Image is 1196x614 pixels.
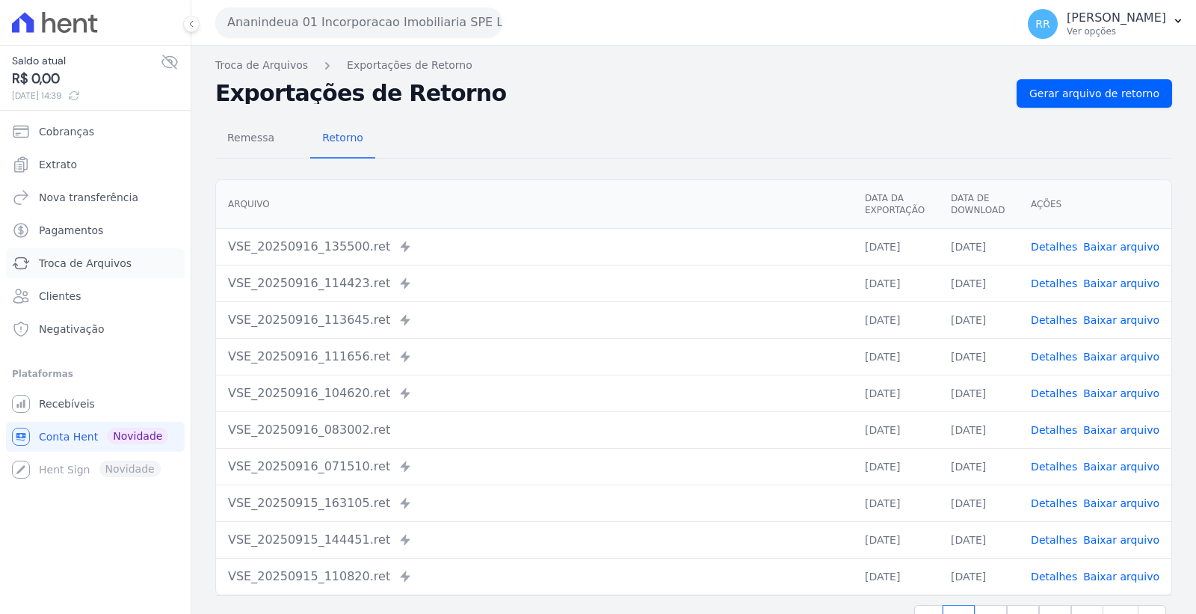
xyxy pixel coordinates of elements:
[39,223,103,238] span: Pagamentos
[215,7,502,37] button: Ananindeua 01 Incorporacao Imobiliaria SPE LTDA
[228,531,841,549] div: VSE_20250915_144451.ret
[939,485,1019,521] td: [DATE]
[12,89,161,102] span: [DATE] 14:39
[39,190,138,205] span: Nova transferência
[853,448,939,485] td: [DATE]
[939,338,1019,375] td: [DATE]
[1031,277,1077,289] a: Detalhes
[1031,461,1077,473] a: Detalhes
[853,265,939,301] td: [DATE]
[1083,534,1159,546] a: Baixar arquivo
[939,558,1019,595] td: [DATE]
[6,117,185,147] a: Cobranças
[215,58,1172,73] nav: Breadcrumb
[228,568,841,586] div: VSE_20250915_110820.ret
[939,180,1019,229] th: Data de Download
[1083,241,1159,253] a: Baixar arquivo
[1031,387,1077,399] a: Detalhes
[347,58,472,73] a: Exportações de Retorno
[853,521,939,558] td: [DATE]
[1067,25,1166,37] p: Ver opções
[6,215,185,245] a: Pagamentos
[853,228,939,265] td: [DATE]
[6,389,185,419] a: Recebíveis
[939,448,1019,485] td: [DATE]
[1031,497,1077,509] a: Detalhes
[1031,241,1077,253] a: Detalhes
[216,180,853,229] th: Arquivo
[228,458,841,476] div: VSE_20250916_071510.ret
[6,314,185,344] a: Negativação
[228,274,841,292] div: VSE_20250916_114423.ret
[39,396,95,411] span: Recebíveis
[228,494,841,512] div: VSE_20250915_163105.ret
[39,322,105,337] span: Negativação
[313,123,372,153] span: Retorno
[6,422,185,452] a: Conta Hent Novidade
[1083,497,1159,509] a: Baixar arquivo
[12,365,179,383] div: Plataformas
[6,182,185,212] a: Nova transferência
[228,384,841,402] div: VSE_20250916_104620.ret
[939,265,1019,301] td: [DATE]
[12,69,161,89] span: R$ 0,00
[1017,79,1172,108] a: Gerar arquivo de retorno
[228,348,841,366] div: VSE_20250916_111656.ret
[1067,10,1166,25] p: [PERSON_NAME]
[1031,314,1077,326] a: Detalhes
[228,421,841,439] div: VSE_20250916_083002.ret
[1083,571,1159,583] a: Baixar arquivo
[6,281,185,311] a: Clientes
[853,180,939,229] th: Data da Exportação
[215,120,286,159] a: Remessa
[939,411,1019,448] td: [DATE]
[1083,387,1159,399] a: Baixar arquivo
[39,429,98,444] span: Conta Hent
[853,338,939,375] td: [DATE]
[1031,424,1077,436] a: Detalhes
[107,428,168,444] span: Novidade
[939,228,1019,265] td: [DATE]
[39,124,94,139] span: Cobranças
[1031,534,1077,546] a: Detalhes
[310,120,375,159] a: Retorno
[853,411,939,448] td: [DATE]
[853,375,939,411] td: [DATE]
[39,157,77,172] span: Extrato
[1031,571,1077,583] a: Detalhes
[939,375,1019,411] td: [DATE]
[853,301,939,338] td: [DATE]
[39,289,81,304] span: Clientes
[215,58,308,73] a: Troca de Arquivos
[1083,351,1159,363] a: Baixar arquivo
[1083,277,1159,289] a: Baixar arquivo
[12,53,161,69] span: Saldo atual
[39,256,132,271] span: Troca de Arquivos
[228,311,841,329] div: VSE_20250916_113645.ret
[218,123,283,153] span: Remessa
[1031,351,1077,363] a: Detalhes
[939,301,1019,338] td: [DATE]
[228,238,841,256] div: VSE_20250916_135500.ret
[853,485,939,521] td: [DATE]
[1019,180,1171,229] th: Ações
[1016,3,1196,45] button: RR [PERSON_NAME] Ver opções
[215,83,1005,104] h2: Exportações de Retorno
[12,117,179,485] nav: Sidebar
[6,150,185,179] a: Extrato
[1083,314,1159,326] a: Baixar arquivo
[1035,19,1049,29] span: RR
[939,521,1019,558] td: [DATE]
[1029,86,1159,101] span: Gerar arquivo de retorno
[1083,424,1159,436] a: Baixar arquivo
[1083,461,1159,473] a: Baixar arquivo
[853,558,939,595] td: [DATE]
[6,248,185,278] a: Troca de Arquivos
